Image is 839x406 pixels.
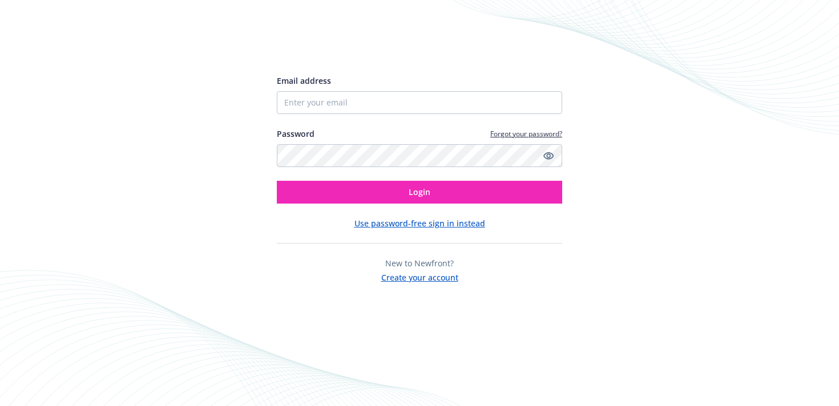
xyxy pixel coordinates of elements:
[490,129,562,139] a: Forgot your password?
[277,144,562,167] input: Enter your password
[354,217,485,229] button: Use password-free sign in instead
[277,91,562,114] input: Enter your email
[277,75,331,86] span: Email address
[542,149,555,163] a: Show password
[381,269,458,283] button: Create your account
[277,181,562,204] button: Login
[385,258,454,269] span: New to Newfront?
[409,186,430,197] span: Login
[277,34,385,54] img: Newfront logo
[277,128,314,140] label: Password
